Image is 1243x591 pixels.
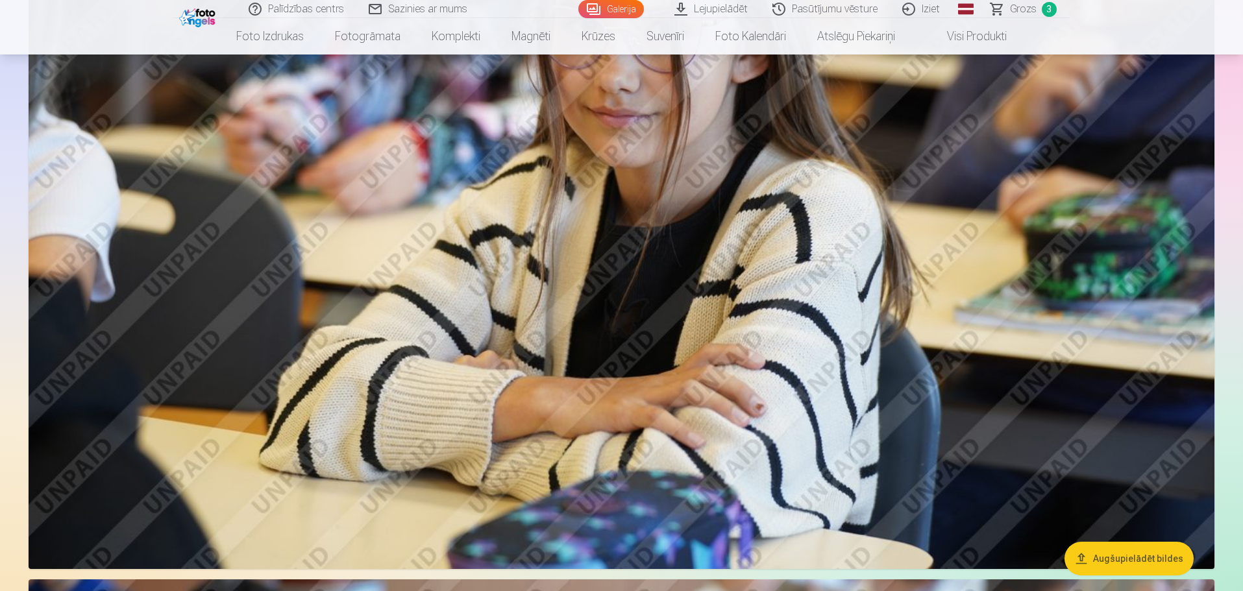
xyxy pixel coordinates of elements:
a: Fotogrāmata [319,18,416,54]
a: Visi produkti [911,18,1022,54]
a: Krūzes [566,18,631,54]
img: /fa1 [179,5,219,27]
a: Suvenīri [631,18,700,54]
span: 3 [1042,2,1057,17]
a: Magnēti [496,18,566,54]
a: Atslēgu piekariņi [802,18,911,54]
span: Grozs [1010,1,1037,17]
button: Augšupielādēt bildes [1065,542,1194,575]
a: Foto izdrukas [221,18,319,54]
a: Komplekti [416,18,496,54]
a: Foto kalendāri [700,18,802,54]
